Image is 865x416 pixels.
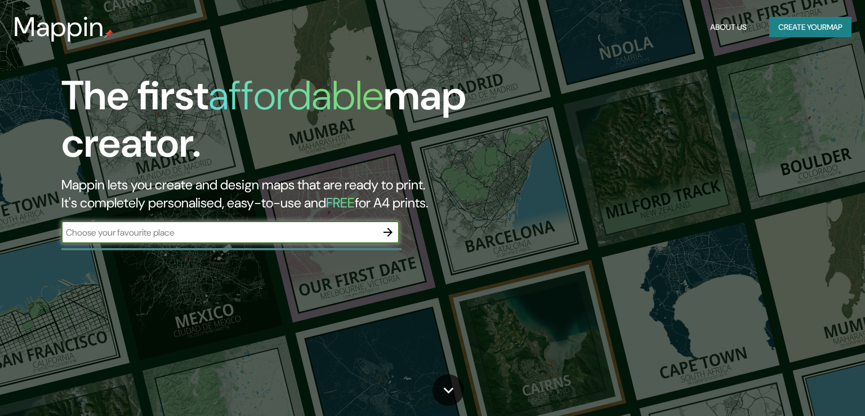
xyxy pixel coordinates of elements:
h3: Mappin [14,11,104,43]
input: Choose your favourite place [61,226,377,239]
button: Create yourmap [769,17,851,38]
h1: affordable [208,69,384,122]
h1: The first map creator. [61,72,494,176]
img: mappin-pin [104,29,113,38]
h5: FREE [326,194,355,211]
iframe: Help widget launcher [765,372,853,404]
h2: Mappin lets you create and design maps that are ready to print. It's completely personalised, eas... [61,176,494,212]
button: About Us [706,17,751,38]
